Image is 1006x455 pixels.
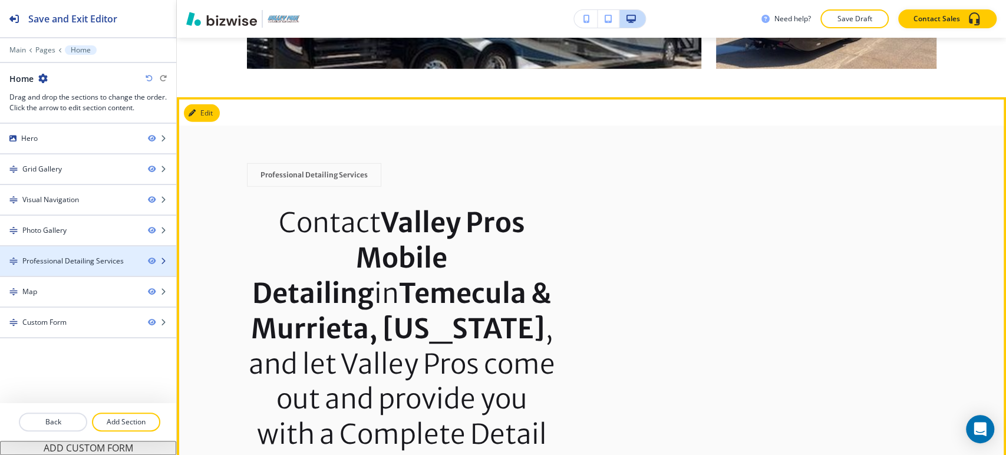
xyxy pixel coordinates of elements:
[93,417,159,427] p: Add Section
[65,45,97,55] button: Home
[836,14,873,24] p: Save Draft
[9,92,167,113] h3: Drag and drop the sections to change the order. Click the arrow to edit section content.
[9,226,18,235] img: Drag
[9,196,18,204] img: Drag
[22,164,62,174] div: Grid Gallery
[22,286,37,297] div: Map
[35,46,55,54] button: Pages
[966,415,994,443] div: Open Intercom Messenger
[260,170,368,180] p: Professional Detailing Services
[28,12,117,26] h2: Save and Exit Editor
[774,14,811,24] h3: Need help?
[92,413,160,431] button: Add Section
[268,15,299,22] img: Your Logo
[20,417,86,427] p: Back
[22,256,124,266] div: Professional Detailing Services
[9,165,18,173] img: Drag
[251,276,556,346] strong: Temecula & Murrieta, [US_STATE]
[9,318,18,327] img: Drag
[9,257,18,265] img: Drag
[9,46,26,54] button: Main
[22,317,67,328] div: Custom Form
[913,14,960,24] p: Contact Sales
[898,9,997,28] button: Contact Sales
[22,225,67,236] div: Photo Gallery
[186,12,257,26] img: Bizwise Logo
[252,206,530,311] strong: Valley Pros Mobile Detailing
[9,72,34,85] h2: Home
[21,133,38,144] div: Hero
[9,288,18,296] img: Drag
[19,413,87,431] button: Back
[71,46,91,54] p: Home
[820,9,889,28] button: Save Draft
[22,194,79,205] div: Visual Navigation
[184,104,220,122] button: Edit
